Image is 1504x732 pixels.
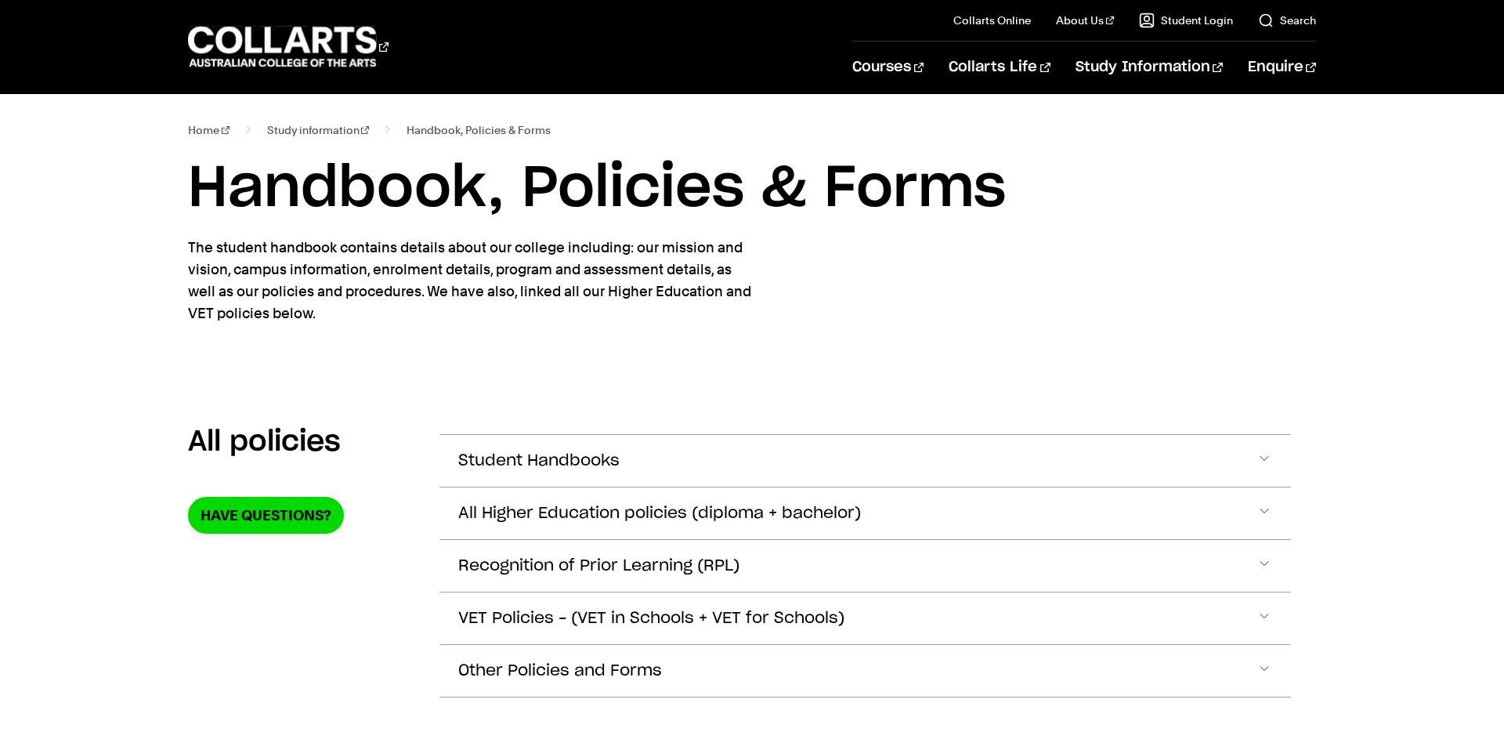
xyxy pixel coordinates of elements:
[439,487,1291,539] button: All Higher Education policies (diploma + bachelor)
[188,119,230,141] a: Home
[458,452,620,470] span: Student Handbooks
[188,24,389,69] div: Go to homepage
[407,119,551,141] span: Handbook, Policies & Forms
[1056,13,1114,28] a: About Us
[439,592,1291,644] button: VET Policies – (VET in Schools + VET for Schools)
[458,610,844,628] span: VET Policies – (VET in Schools + VET for Schools)
[267,119,370,141] a: Study information
[188,154,1316,224] h1: Handbook, Policies & Forms
[953,13,1031,28] a: Collarts Online
[949,42,1050,93] a: Collarts Life
[188,425,341,459] h2: All policies
[1076,42,1223,93] a: Study Information
[458,662,662,680] span: Other Policies and Forms
[458,505,861,523] span: All Higher Education policies (diploma + bachelor)
[852,42,924,93] a: Courses
[1248,42,1316,93] a: Enquire
[439,435,1291,487] button: Student Handbooks
[188,237,760,324] p: The student handbook contains details about our college including: our mission and vision, campus...
[1258,13,1316,28] a: Search
[1139,13,1233,28] a: Student Login
[439,645,1291,697] button: Other Policies and Forms
[458,557,739,575] span: Recognition of Prior Learning (RPL)
[439,540,1291,592] button: Recognition of Prior Learning (RPL)
[188,497,344,534] a: Have Questions?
